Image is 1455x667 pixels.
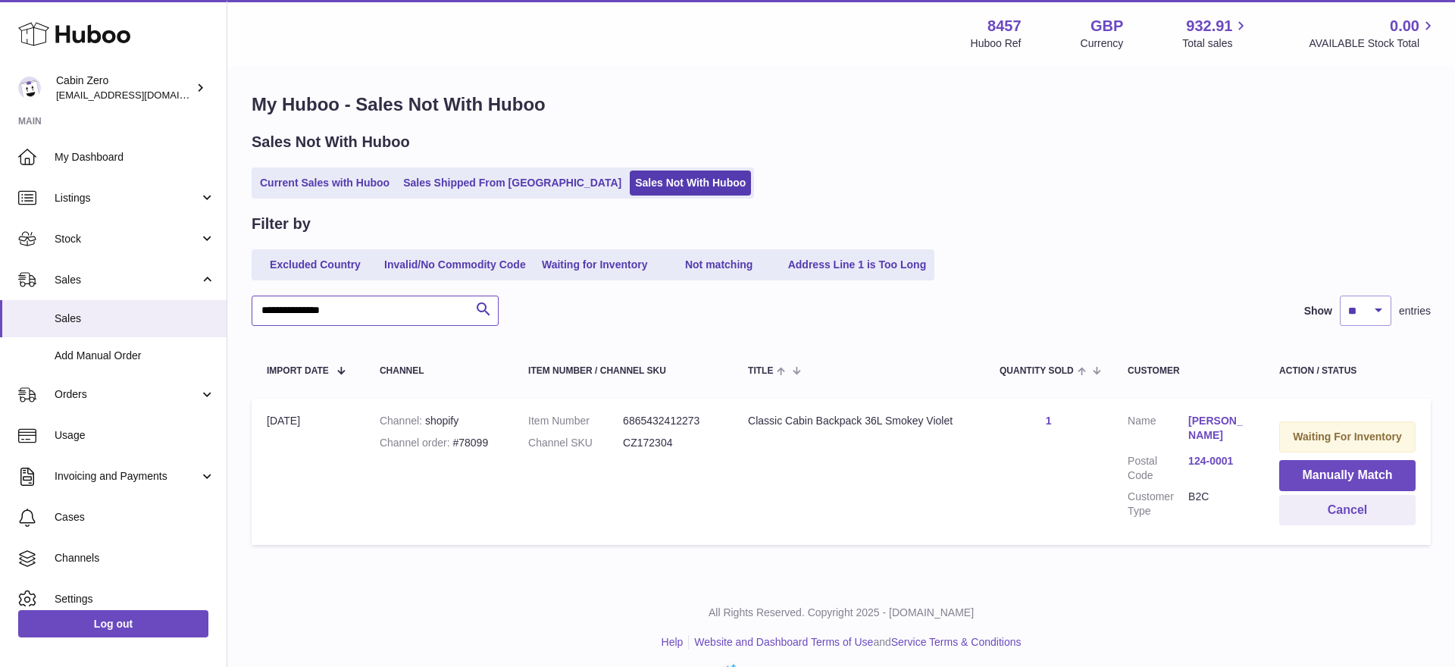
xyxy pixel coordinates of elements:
[380,437,453,449] strong: Channel order
[380,366,498,376] div: Channel
[1046,415,1052,427] a: 1
[528,436,623,450] dt: Channel SKU
[55,232,199,246] span: Stock
[239,606,1443,620] p: All Rights Reserved. Copyright 2025 - [DOMAIN_NAME]
[55,150,215,164] span: My Dashboard
[55,469,199,484] span: Invoicing and Payments
[18,77,41,99] img: huboo@cabinzero.com
[1128,454,1188,483] dt: Postal Code
[55,312,215,326] span: Sales
[55,191,199,205] span: Listings
[1279,495,1416,526] button: Cancel
[252,399,365,545] td: [DATE]
[1182,36,1250,51] span: Total sales
[1304,304,1332,318] label: Show
[1128,490,1188,518] dt: Customer Type
[694,636,873,648] a: Website and Dashboard Terms of Use
[528,366,718,376] div: Item Number / Channel SKU
[380,436,498,450] div: #78099
[1293,431,1401,443] strong: Waiting For Inventory
[379,252,531,277] a: Invalid/No Commodity Code
[55,428,215,443] span: Usage
[891,636,1022,648] a: Service Terms & Conditions
[1090,16,1123,36] strong: GBP
[55,387,199,402] span: Orders
[1279,366,1416,376] div: Action / Status
[689,635,1021,650] li: and
[1188,490,1249,518] dd: B2C
[1188,454,1249,468] a: 124-0001
[623,436,718,450] dd: CZ172304
[659,252,780,277] a: Not matching
[662,636,684,648] a: Help
[56,89,223,101] span: [EMAIL_ADDRESS][DOMAIN_NAME]
[630,171,751,196] a: Sales Not With Huboo
[18,610,208,637] a: Log out
[380,414,498,428] div: shopify
[987,16,1022,36] strong: 8457
[55,592,215,606] span: Settings
[534,252,656,277] a: Waiting for Inventory
[748,414,969,428] div: Classic Cabin Backpack 36L Smokey Violet
[252,92,1431,117] h1: My Huboo - Sales Not With Huboo
[1188,414,1249,443] a: [PERSON_NAME]
[267,366,329,376] span: Import date
[1186,16,1232,36] span: 932.91
[1128,414,1188,446] dt: Name
[380,415,425,427] strong: Channel
[748,366,773,376] span: Title
[55,551,215,565] span: Channels
[1128,366,1249,376] div: Customer
[255,171,395,196] a: Current Sales with Huboo
[971,36,1022,51] div: Huboo Ref
[1309,36,1437,51] span: AVAILABLE Stock Total
[623,414,718,428] dd: 6865432412273
[252,214,311,234] h2: Filter by
[1399,304,1431,318] span: entries
[1081,36,1124,51] div: Currency
[1390,16,1419,36] span: 0.00
[55,349,215,363] span: Add Manual Order
[255,252,376,277] a: Excluded Country
[1309,16,1437,51] a: 0.00 AVAILABLE Stock Total
[1182,16,1250,51] a: 932.91 Total sales
[1279,460,1416,491] button: Manually Match
[56,74,192,102] div: Cabin Zero
[528,414,623,428] dt: Item Number
[55,510,215,525] span: Cases
[783,252,932,277] a: Address Line 1 is Too Long
[1000,366,1074,376] span: Quantity Sold
[55,273,199,287] span: Sales
[252,132,410,152] h2: Sales Not With Huboo
[398,171,627,196] a: Sales Shipped From [GEOGRAPHIC_DATA]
